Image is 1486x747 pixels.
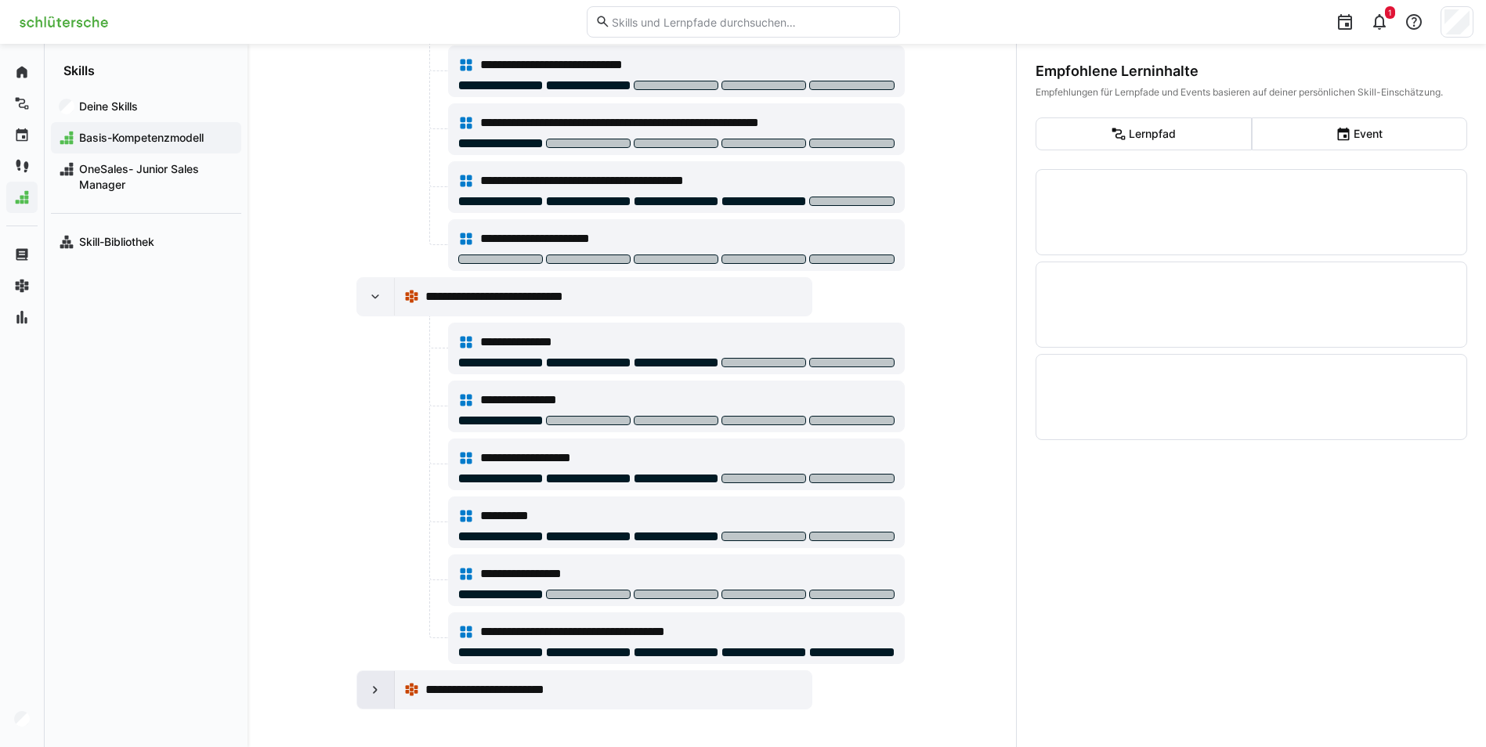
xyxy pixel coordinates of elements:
span: 1 [1388,8,1392,17]
input: Skills und Lernpfade durchsuchen… [610,15,891,29]
span: Basis-Kompetenzmodell [77,130,233,146]
eds-button-option: Lernpfad [1036,117,1252,150]
span: OneSales- Junior Sales Manager [77,161,233,193]
div: Empfehlungen für Lernpfade und Events basieren auf deiner persönlichen Skill-Einschätzung. [1036,86,1467,99]
eds-button-option: Event [1252,117,1468,150]
div: Empfohlene Lerninhalte [1036,63,1467,80]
